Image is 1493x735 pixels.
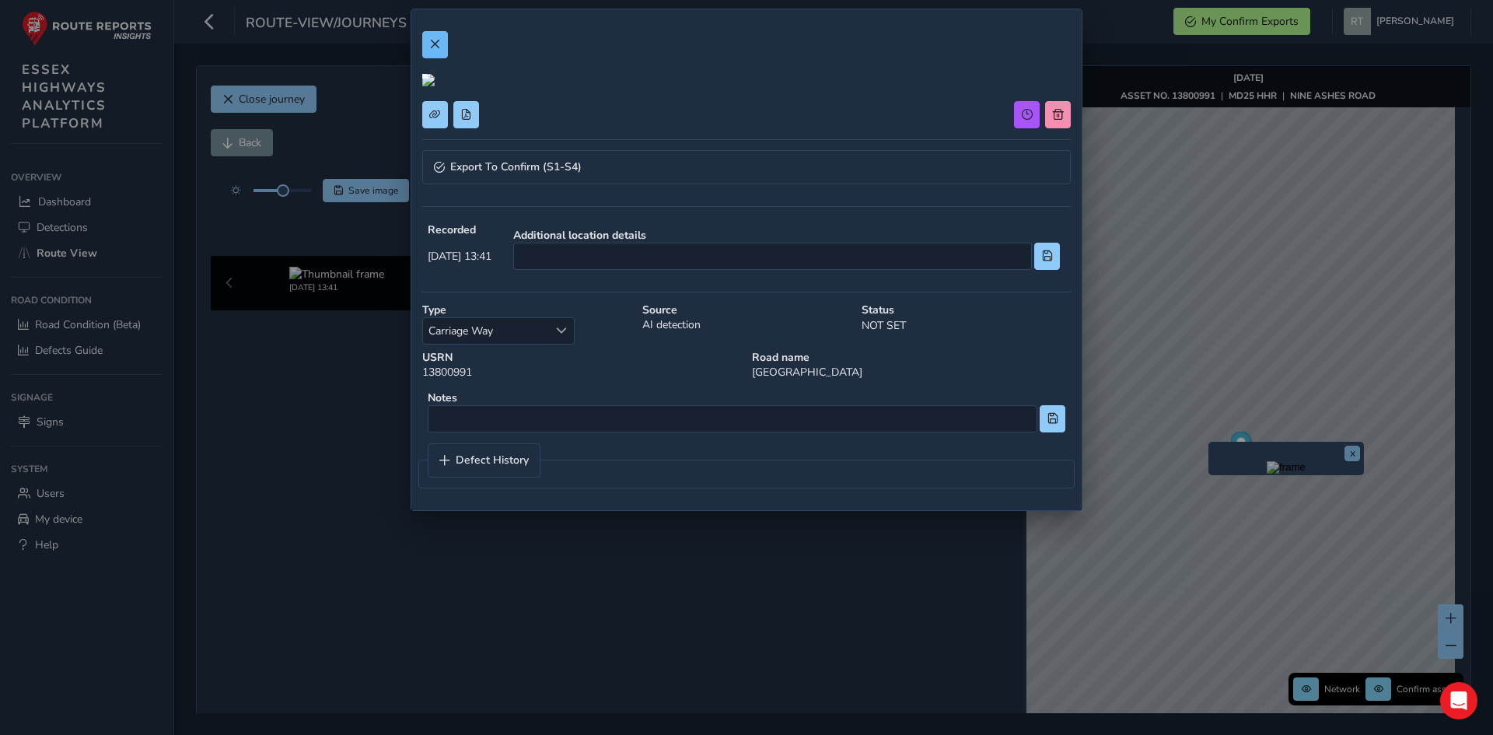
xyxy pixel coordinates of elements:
p: NOT SET [862,317,1071,334]
div: Select a type [548,318,574,344]
strong: Additional location details [513,228,1060,243]
div: AI detection [637,297,857,350]
strong: Road name [752,350,1071,365]
a: Expand [422,150,1071,184]
strong: USRN [422,350,741,365]
span: Carriage Way [423,318,548,344]
strong: Type [422,303,631,317]
strong: Source [642,303,851,317]
a: Defect History [428,444,540,477]
span: Defect History [456,455,529,466]
div: [GEOGRAPHIC_DATA] [746,345,1076,385]
strong: Recorded [428,222,491,237]
strong: Notes [428,390,1065,405]
strong: Status [862,303,1071,317]
div: Open Intercom Messenger [1440,682,1477,719]
div: 13800991 [417,345,746,385]
span: Export To Confirm (S1-S4) [450,162,582,173]
span: [DATE] 13:41 [428,249,491,264]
